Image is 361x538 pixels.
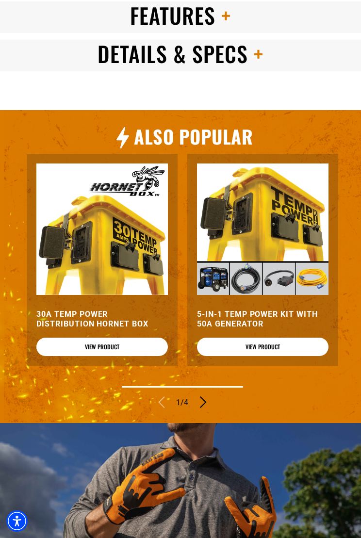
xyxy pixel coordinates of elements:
[6,510,28,532] div: Accessibility Menu
[197,163,328,295] img: 5-in-1 Temp Power Kit with 50A Generator
[157,396,165,408] button: Previous
[199,396,208,408] button: Next
[36,163,168,295] img: 30A Temp Power Distribution Hornet Box
[134,125,253,148] h2: Also Popular
[176,398,188,407] span: 1/4
[197,310,328,329] a: 5-in-1 Temp Power Kit with 50A Generator
[36,310,168,329] a: 30A Temp Power Distribution Hornet Box
[36,338,168,356] a: View Product
[197,338,328,356] a: View Product
[98,38,247,69] span: Details & Specs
